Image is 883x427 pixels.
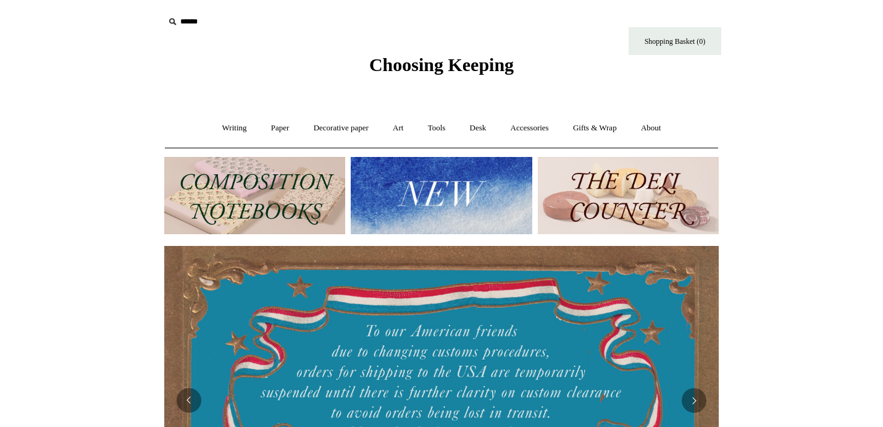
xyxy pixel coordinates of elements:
button: Next [682,388,706,413]
a: Choosing Keeping [369,64,514,73]
img: The Deli Counter [538,157,719,234]
a: Paper [260,112,301,145]
a: Art [382,112,414,145]
img: New.jpg__PID:f73bdf93-380a-4a35-bcfe-7823039498e1 [351,157,532,234]
a: Accessories [500,112,560,145]
span: Choosing Keeping [369,54,514,75]
a: Tools [417,112,457,145]
a: Gifts & Wrap [562,112,628,145]
a: Desk [459,112,498,145]
button: Previous [177,388,201,413]
a: Decorative paper [303,112,380,145]
a: About [630,112,672,145]
a: Shopping Basket (0) [629,27,721,55]
img: 202302 Composition ledgers.jpg__PID:69722ee6-fa44-49dd-a067-31375e5d54ec [164,157,345,234]
a: Writing [211,112,258,145]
